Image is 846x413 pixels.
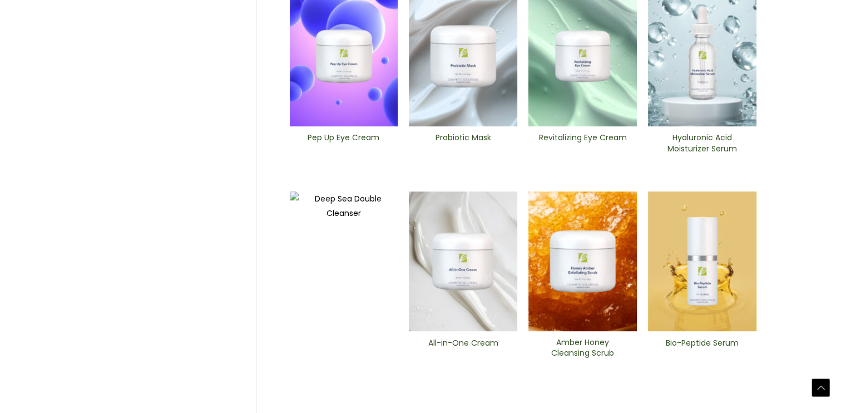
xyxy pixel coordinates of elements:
img: Bio-Peptide ​Serum [648,191,756,332]
h2: Probiotic Mask [418,132,508,154]
h2: Hyaluronic Acid Moisturizer Serum [657,132,747,154]
a: Amber Honey Cleansing Scrub [538,337,627,362]
h2: All-in-One ​Cream [418,338,508,359]
h2: Amber Honey Cleansing Scrub [538,337,627,358]
img: All In One Cream [409,191,517,332]
h2: Revitalizing ​Eye Cream [538,132,627,154]
a: Hyaluronic Acid Moisturizer Serum [657,132,747,158]
h2: Pep Up Eye Cream [299,132,388,154]
h2: Bio-Peptide ​Serum [657,338,747,359]
a: Probiotic Mask [418,132,508,158]
a: All-in-One ​Cream [418,338,508,363]
img: Amber Honey Cleansing Scrub [528,191,637,331]
a: Bio-Peptide ​Serum [657,338,747,363]
a: Pep Up Eye Cream [299,132,388,158]
a: Revitalizing ​Eye Cream [538,132,627,158]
